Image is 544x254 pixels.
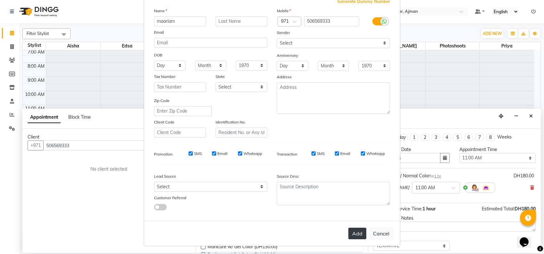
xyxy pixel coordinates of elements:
[216,128,268,138] input: Resident No. or Any Id
[366,151,385,157] label: Whatsapp
[348,228,366,239] button: Add
[277,8,291,14] label: Mobile
[154,16,206,26] input: First Name
[277,151,297,157] label: Transaction
[277,74,292,80] label: Address
[317,151,325,157] label: SMS
[154,52,162,58] label: DOB
[154,128,206,138] input: Client Code
[154,82,206,92] input: Tax Number
[216,74,225,80] label: State
[154,74,175,80] label: Tax Number
[216,16,268,26] input: Last Name
[154,174,176,179] label: Lead Source
[154,106,212,116] input: Enter Zip Code
[217,151,227,157] label: Email
[277,53,298,58] label: Anniversary
[154,30,164,35] label: Email
[154,195,186,201] label: Customer Referral
[277,30,290,36] label: Gender
[154,98,170,104] label: Zip Code
[216,119,246,125] label: Identification No.
[243,151,262,157] label: Whatsapp
[340,151,350,157] label: Email
[154,151,173,157] label: Promotion
[369,227,394,240] button: Cancel
[277,174,299,179] label: Source Desc
[154,8,167,14] label: Name
[304,16,360,26] input: Mobile
[154,38,267,48] input: Email
[194,151,202,157] label: SMS
[154,119,174,125] label: Client Code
